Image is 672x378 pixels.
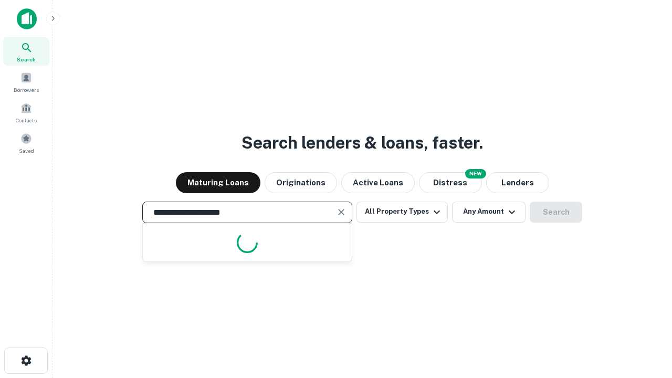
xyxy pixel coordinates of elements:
img: capitalize-icon.png [17,8,37,29]
button: Maturing Loans [176,172,260,193]
button: Lenders [486,172,549,193]
span: Search [17,55,36,64]
span: Saved [19,146,34,155]
span: Borrowers [14,86,39,94]
button: Any Amount [452,202,526,223]
button: All Property Types [356,202,448,223]
iframe: Chat Widget [619,294,672,344]
div: NEW [465,169,486,178]
a: Search [3,37,49,66]
a: Borrowers [3,68,49,96]
a: Contacts [3,98,49,127]
a: Saved [3,129,49,157]
button: Clear [334,205,349,219]
button: Search distressed loans with lien and other non-mortgage details. [419,172,482,193]
button: Active Loans [341,172,415,193]
button: Originations [265,172,337,193]
h3: Search lenders & loans, faster. [241,130,483,155]
span: Contacts [16,116,37,124]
